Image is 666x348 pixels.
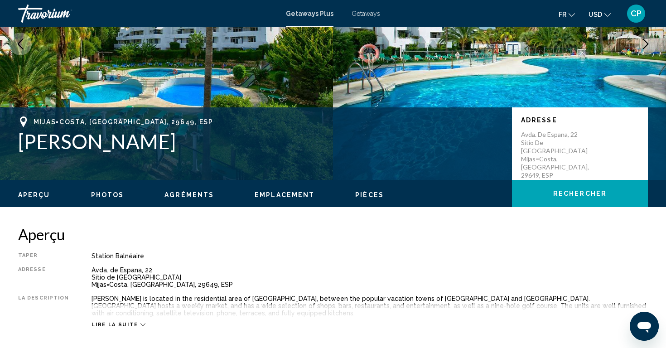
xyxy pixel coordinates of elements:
h2: Aperçu [18,225,648,243]
button: Change language [559,8,575,21]
span: CP [631,9,642,18]
button: Pièces [355,191,384,199]
button: Photos [91,191,124,199]
p: Avda. de Espana, 22 Sitio de [GEOGRAPHIC_DATA] Mijas=Costa, [GEOGRAPHIC_DATA], 29649, ESP [521,130,594,179]
button: Rechercher [512,180,648,207]
span: Emplacement [255,191,314,198]
span: Lire la suite [92,322,138,328]
button: Next image [634,33,657,55]
span: Pièces [355,191,384,198]
span: Aperçu [18,191,50,198]
span: Rechercher [553,190,607,198]
div: Station balnéaire [92,252,648,260]
button: Previous image [9,33,32,55]
button: Emplacement [255,191,314,199]
div: Taper [18,252,69,260]
a: Getaways Plus [286,10,333,17]
span: USD [589,11,602,18]
div: [PERSON_NAME] is located in the residential area of [GEOGRAPHIC_DATA], between the popular vacati... [92,295,648,317]
button: Agréments [164,191,214,199]
span: Mijas=Costa, [GEOGRAPHIC_DATA], 29649, ESP [34,118,213,126]
button: Aperçu [18,191,50,199]
button: Change currency [589,8,611,21]
span: Agréments [164,191,214,198]
p: Adresse [521,116,639,124]
div: Avda. de Espana, 22 Sitio de [GEOGRAPHIC_DATA] Mijas=Costa, [GEOGRAPHIC_DATA], 29649, ESP [92,266,648,288]
a: Getaways [352,10,380,17]
button: Lire la suite [92,321,145,328]
h1: [PERSON_NAME] [18,130,503,153]
span: Photos [91,191,124,198]
div: Adresse [18,266,69,288]
span: fr [559,11,566,18]
button: User Menu [624,4,648,23]
iframe: Bouton de lancement de la fenêtre de messagerie [630,312,659,341]
a: Travorium [18,5,277,23]
div: La description [18,295,69,317]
